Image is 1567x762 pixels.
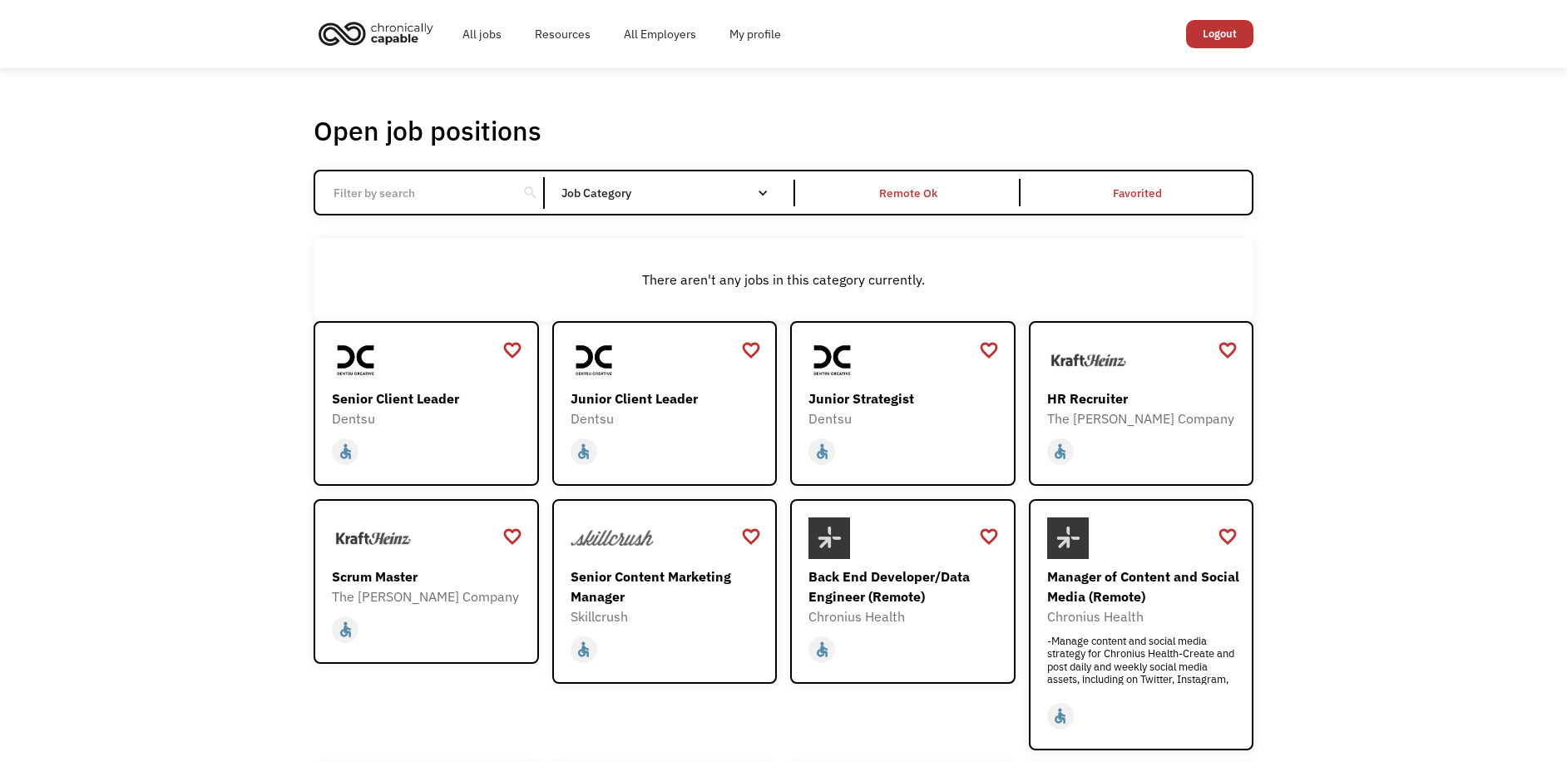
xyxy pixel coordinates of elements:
[808,339,857,381] img: Dentsu
[571,339,619,381] img: Dentsu
[1047,635,1240,685] div: -Manage content and social media strategy for Chronius Health-Create and post daily and weekly so...
[552,321,778,486] a: DentsuJunior Client LeaderDentsuaccessible
[324,177,509,209] input: Filter by search
[314,114,541,147] h1: Open job positions
[575,439,592,464] div: accessible
[337,439,354,464] div: accessible
[314,321,539,486] a: DentsuSenior Client LeaderDentsuaccessible
[314,15,438,52] img: Chronically Capable logo
[808,517,850,559] img: Chronius Health
[1047,567,1240,606] div: Manager of Content and Social Media (Remote)
[561,187,785,199] div: Job Category
[1218,524,1238,549] a: favorite_border
[502,338,522,363] a: favorite_border
[1047,339,1130,381] img: The Kraft Heinz Company
[1047,388,1240,408] div: HR Recruiter
[813,439,831,464] div: accessible
[322,270,1245,289] div: There aren't any jobs in this category currently.
[979,338,999,363] a: favorite_border
[813,637,831,662] div: accessible
[571,517,654,559] img: Skillcrush
[332,517,415,559] img: The Kraft Heinz Company
[808,567,1001,606] div: Back End Developer/Data Engineer (Remote)
[808,408,1001,428] div: Dentsu
[332,408,525,428] div: Dentsu
[741,524,761,549] a: favorite_border
[571,408,764,428] div: Dentsu
[1047,517,1089,559] img: Chronius Health
[571,606,764,626] div: Skillcrush
[518,7,607,61] a: Resources
[795,171,1023,214] a: Remote Ok
[314,15,446,52] a: home
[1047,408,1240,428] div: The [PERSON_NAME] Company
[1047,606,1240,626] div: Chronius Health
[1029,321,1254,486] a: The Kraft Heinz CompanyHR RecruiterThe [PERSON_NAME] Companyaccessible
[1186,20,1253,48] a: Logout
[332,339,380,381] img: Dentsu
[552,499,778,684] a: SkillcrushSenior Content Marketing ManagerSkillcrushaccessible
[332,388,525,408] div: Senior Client Leader
[332,586,525,606] div: The [PERSON_NAME] Company
[1051,704,1069,729] div: accessible
[571,388,764,408] div: Junior Client Leader
[979,524,999,549] a: favorite_border
[561,180,785,206] div: Job Category
[1024,171,1252,214] a: Favorited
[1051,439,1069,464] div: accessible
[332,567,525,586] div: Scrum Master
[713,7,798,61] a: My profile
[741,338,761,363] a: favorite_border
[337,617,354,642] div: accessible
[607,7,713,61] a: All Employers
[790,321,1016,486] a: DentsuJunior StrategistDentsuaccessible
[1029,499,1254,750] a: Chronius HealthManager of Content and Social Media (Remote)Chronius Health-Manage content and soc...
[522,181,538,205] div: search
[314,499,539,664] a: The Kraft Heinz CompanyScrum MasterThe [PERSON_NAME] Companyaccessible
[502,524,522,549] a: favorite_border
[808,606,1001,626] div: Chronius Health
[446,7,518,61] a: All jobs
[314,170,1253,215] form: Email Form
[1218,338,1238,363] a: favorite_border
[575,637,592,662] div: accessible
[879,183,937,203] div: Remote Ok
[808,388,1001,408] div: Junior Strategist
[571,567,764,606] div: Senior Content Marketing Manager
[790,499,1016,684] a: Chronius HealthBack End Developer/Data Engineer (Remote)Chronius Healthaccessible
